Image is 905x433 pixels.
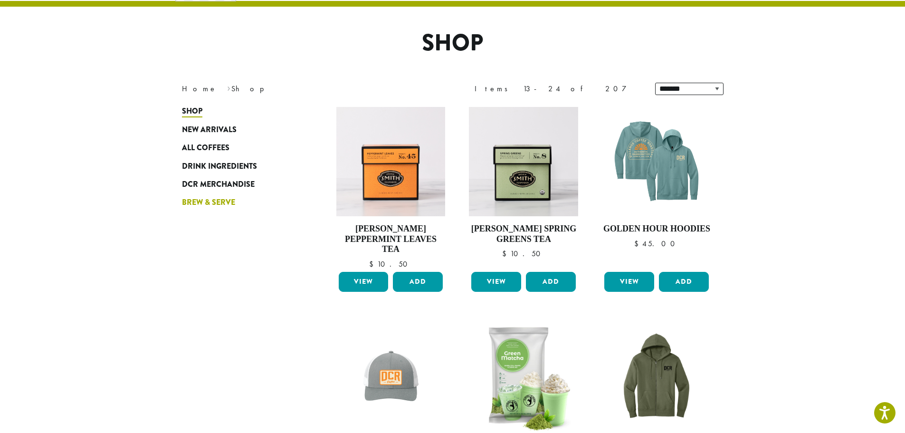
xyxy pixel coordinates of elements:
div: Items 13-24 of 207 [475,83,641,95]
a: View [471,272,521,292]
nav: Breadcrumb [182,83,438,95]
a: Golden Hour Hoodies $45.00 [602,107,711,268]
a: View [604,272,654,292]
span: DCR Merchandise [182,179,255,191]
img: Spring-Greens-Signature-Green-Carton-2023.jpg [469,107,578,216]
span: › [227,80,230,95]
span: All Coffees [182,142,229,154]
span: Shop [182,106,202,117]
img: DCR-SS-Golden-Hour-Trucker-Hat-Marigold-Patch-1200x1200-Web-e1744312436823.png [336,323,445,433]
h4: [PERSON_NAME] Peppermint Leaves Tea [336,224,446,255]
h4: Golden Hour Hoodies [602,224,711,234]
img: Peppermint-Signature-Herbal-Carton-2023.jpg [336,107,445,216]
a: All Coffees [182,139,296,157]
button: Add [526,272,576,292]
a: Brew & Serve [182,193,296,212]
span: Drink Ingredients [182,161,257,173]
span: $ [634,239,642,249]
bdi: 10.50 [502,249,545,259]
span: $ [502,249,510,259]
a: [PERSON_NAME] Peppermint Leaves Tea $10.50 [336,107,446,268]
span: New Arrivals [182,124,237,136]
img: DCR-SS-Golden-Hour-Hoodie-Eucalyptus-Blue-1200x1200-Web-e1744312709309.png [602,107,711,216]
a: New Arrivals [182,121,296,139]
img: DCR-Dillanos-Zip-Up-Hoodie-Military-Green.png [602,323,711,433]
span: $ [369,259,377,269]
a: [PERSON_NAME] Spring Greens Tea $10.50 [469,107,578,268]
bdi: 45.00 [634,239,679,249]
a: DCR Merchandise [182,175,296,193]
a: Home [182,84,217,94]
button: Add [659,272,709,292]
a: View [339,272,389,292]
a: Drink Ingredients [182,157,296,175]
h4: [PERSON_NAME] Spring Greens Tea [469,224,578,244]
h1: Shop [175,29,731,57]
img: Cool-Capp-Matcha-Tea-Mix-DP3525.png [469,323,578,433]
button: Add [393,272,443,292]
bdi: 10.50 [369,259,412,269]
a: Shop [182,102,296,120]
span: Brew & Serve [182,197,235,209]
